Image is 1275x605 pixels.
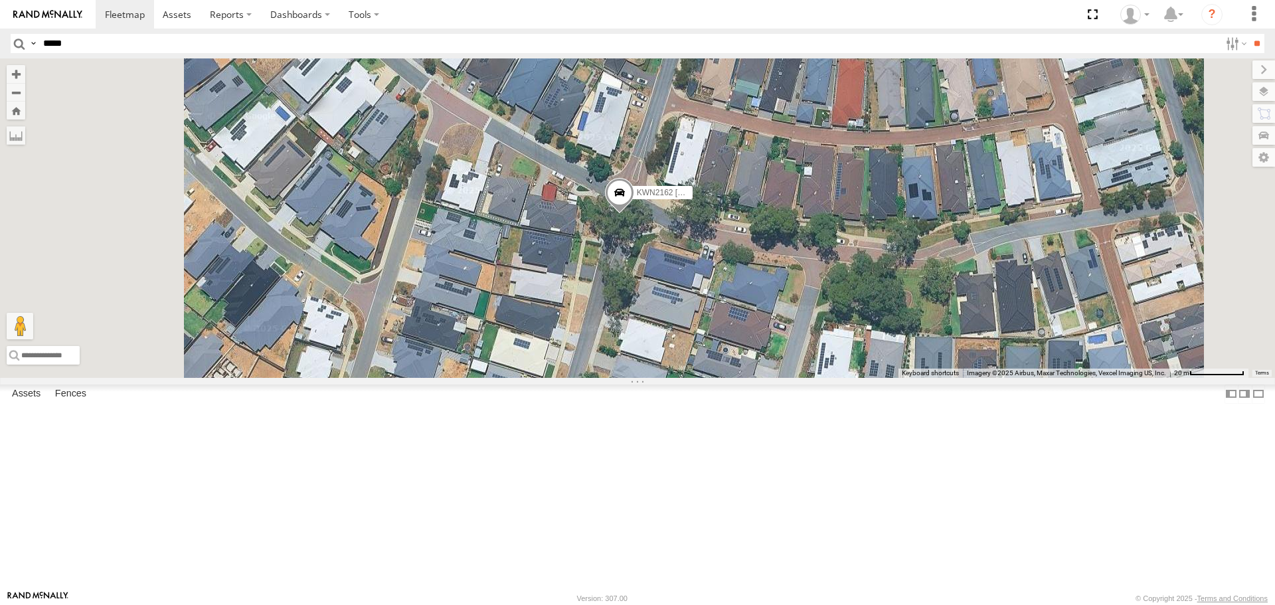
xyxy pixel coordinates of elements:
div: Version: 307.00 [577,594,628,602]
label: Assets [5,385,47,404]
div: © Copyright 2025 - [1136,594,1268,602]
label: Search Filter Options [1221,34,1249,53]
img: rand-logo.svg [13,10,82,19]
a: Terms (opens in new tab) [1255,370,1269,375]
button: Zoom Home [7,102,25,120]
span: 20 m [1174,369,1189,377]
button: Drag Pegman onto the map to open Street View [7,313,33,339]
button: Keyboard shortcuts [902,369,959,378]
label: Dock Summary Table to the Right [1238,385,1251,404]
label: Measure [7,126,25,145]
label: Dock Summary Table to the Left [1225,385,1238,404]
label: Map Settings [1252,148,1275,167]
label: Hide Summary Table [1252,385,1265,404]
button: Zoom in [7,65,25,83]
i: ? [1201,4,1223,25]
a: Terms and Conditions [1197,594,1268,602]
button: Map Scale: 20 m per 79 pixels [1170,369,1248,378]
label: Search Query [28,34,39,53]
button: Zoom out [7,83,25,102]
a: Visit our Website [7,592,68,605]
div: Andrew Fisher [1116,5,1154,25]
span: Imagery ©2025 Airbus, Maxar Technologies, Vexcel Imaging US, Inc. [967,369,1166,377]
span: KWN2162 [PERSON_NAME] Truck [637,188,762,197]
label: Fences [48,385,93,404]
